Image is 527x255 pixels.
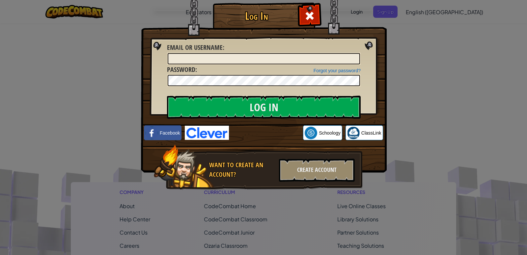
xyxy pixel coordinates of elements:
[185,126,229,140] img: clever-logo-blue.png
[305,127,317,139] img: schoology.png
[209,160,275,179] div: Want to create an account?
[229,126,303,140] iframe: ปุ่มลงชื่อเข้าใช้ด้วย Google
[167,65,195,74] span: Password
[361,130,381,136] span: ClassLink
[279,159,355,182] div: Create Account
[160,130,180,136] span: Facebook
[167,43,223,52] span: Email or Username
[167,43,224,52] label: :
[146,127,158,139] img: facebook_small.png
[214,10,298,22] h1: Log In
[347,127,360,139] img: classlink-logo-small.png
[167,96,361,119] input: Log In
[167,65,197,75] label: :
[314,68,361,73] a: Forgot your password?
[319,130,340,136] span: Schoology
